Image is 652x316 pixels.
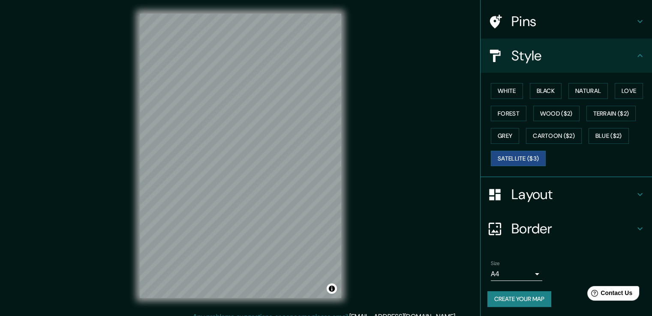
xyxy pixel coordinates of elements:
[568,83,608,99] button: Natural
[327,283,337,294] button: Toggle attribution
[533,106,580,122] button: Wood ($2)
[530,83,562,99] button: Black
[491,106,526,122] button: Forest
[491,260,500,267] label: Size
[491,267,542,281] div: A4
[511,47,635,64] h4: Style
[589,128,629,144] button: Blue ($2)
[140,14,341,298] canvas: Map
[491,128,519,144] button: Grey
[481,177,652,212] div: Layout
[481,212,652,246] div: Border
[511,13,635,30] h4: Pins
[481,4,652,39] div: Pins
[487,291,551,307] button: Create your map
[511,220,635,237] h4: Border
[481,39,652,73] div: Style
[491,83,523,99] button: White
[511,186,635,203] h4: Layout
[576,283,643,307] iframe: Help widget launcher
[491,151,546,167] button: Satellite ($3)
[586,106,636,122] button: Terrain ($2)
[526,128,582,144] button: Cartoon ($2)
[615,83,643,99] button: Love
